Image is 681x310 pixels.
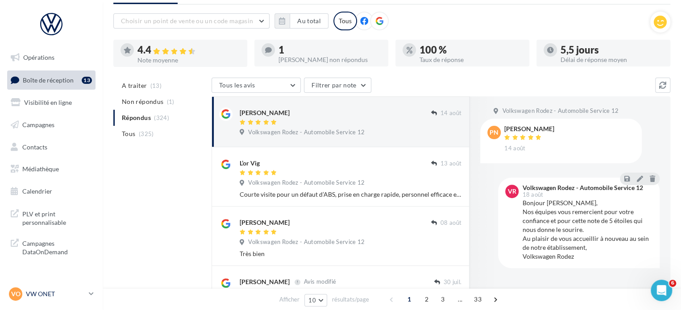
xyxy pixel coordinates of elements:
span: Boîte de réception [23,76,74,83]
span: ... [453,292,467,306]
div: Très bien [240,249,461,258]
span: résultats/page [332,295,369,304]
span: 14 août [504,145,525,153]
span: Campagnes DataOnDemand [22,237,92,256]
span: 10 [308,297,316,304]
p: VW ONET [26,289,85,298]
div: [PERSON_NAME] [240,218,290,227]
span: (325) [139,130,154,137]
span: Non répondus [122,97,163,106]
span: Afficher [279,295,299,304]
div: 1 [278,45,381,55]
span: 33 [470,292,485,306]
div: Note moyenne [137,57,240,63]
div: Tous [333,12,357,30]
div: Volkswagen Rodez - Automobile Service 12 [522,185,643,191]
button: Au total [290,13,328,29]
div: [PERSON_NAME] [504,126,554,132]
div: 13 [82,77,92,84]
button: 10 [304,294,327,306]
div: Taux de réponse [419,57,522,63]
span: A traiter [122,81,147,90]
a: Calendrier [5,182,97,201]
div: Bonjour [PERSON_NAME], Nos équipes vous remercient pour votre confiance et pour cette note de 5 é... [522,198,652,261]
iframe: Intercom live chat [651,280,672,301]
a: Campagnes [5,116,97,134]
span: Visibilité en ligne [24,99,72,106]
span: Volkswagen Rodez - Automobile Service 12 [248,128,365,136]
div: 4.4 [137,45,240,55]
a: Médiathèque [5,160,97,178]
a: Opérations [5,48,97,67]
span: Volkswagen Rodez - Automobile Service 12 [248,238,365,246]
a: Contacts [5,138,97,157]
span: Campagnes [22,121,54,128]
a: Visibilité en ligne [5,93,97,112]
span: VR [508,187,516,196]
span: Tous les avis [219,81,255,89]
span: 2 [419,292,434,306]
span: 13 août [440,160,461,168]
a: PLV et print personnalisable [5,204,97,231]
span: 18 août [522,192,543,198]
a: VO VW ONET [7,285,96,302]
a: Campagnes DataOnDemand [5,234,97,260]
button: Au total [274,13,328,29]
div: L’or Vig [240,159,260,168]
span: Contacts [22,143,47,150]
div: [PERSON_NAME] [240,277,290,286]
span: Avis modifié [303,278,336,285]
span: 3 [436,292,450,306]
span: 30 juil. [443,278,461,286]
div: Courte visite pour un défaut d’ABS, prise en charge rapide, personnel efficace et sympathique. On... [240,190,461,199]
span: 1 [402,292,416,306]
button: Choisir un point de vente ou un code magasin [113,13,270,29]
span: Médiathèque [22,165,59,173]
span: (1) [167,98,174,105]
span: Choisir un point de vente ou un code magasin [121,17,253,25]
span: 6 [669,280,676,287]
span: Volkswagen Rodez - Automobile Service 12 [502,107,619,115]
span: Calendrier [22,187,52,195]
div: [PERSON_NAME] [240,108,290,117]
span: PLV et print personnalisable [22,208,92,227]
span: (13) [150,82,162,89]
button: Filtrer par note [304,78,371,93]
span: VO [11,289,21,298]
span: 14 août [440,109,461,117]
span: Tous [122,129,135,138]
span: Volkswagen Rodez - Automobile Service 12 [248,179,365,187]
span: pn [490,128,498,137]
button: Tous les avis [212,78,301,93]
div: 5,5 jours [561,45,663,55]
a: Boîte de réception13 [5,70,97,90]
span: Opérations [23,54,54,61]
div: [PERSON_NAME] non répondus [278,57,381,63]
div: 100 % [419,45,522,55]
div: Délai de réponse moyen [561,57,663,63]
span: 08 août [440,219,461,227]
